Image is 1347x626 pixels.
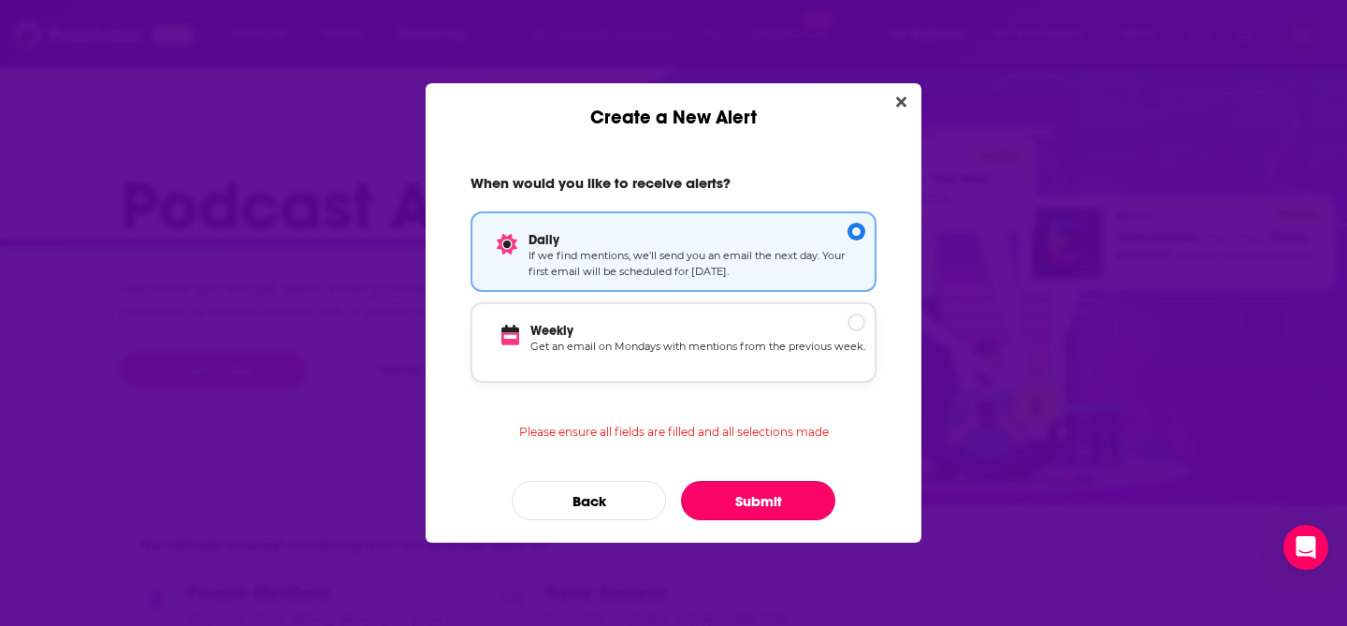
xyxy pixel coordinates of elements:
p: Get an email on Mondays with mentions from the previous week. [530,339,865,371]
p: If we find mentions, we’ll send you an email the next day. Your first email will be scheduled for... [529,248,865,281]
button: Close [889,91,914,114]
div: Open Intercom Messenger [1283,525,1328,570]
p: Weekly [530,323,865,339]
h2: When would you like to receive alerts? [471,174,876,200]
button: Back [512,481,666,520]
button: Submit [681,481,835,520]
p: Daily [529,232,865,248]
p: Please ensure all fields are filled and all selections made [519,406,829,439]
div: Create a New Alert [426,83,921,129]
